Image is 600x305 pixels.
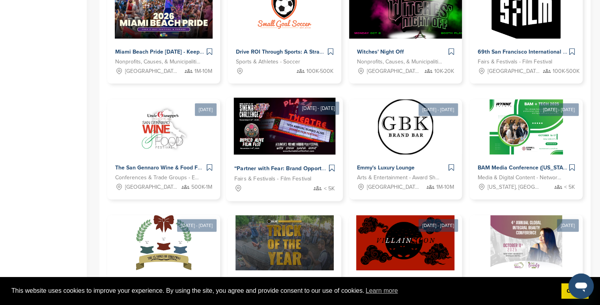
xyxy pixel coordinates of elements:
div: [DATE] - [DATE] [539,103,579,116]
div: [DATE] - [DATE] [419,103,458,116]
img: Sponsorpitch & [356,215,454,270]
span: Nonprofits, Causes, & Municipalities - Diversity, Equity and Inclusion [115,58,200,66]
span: [GEOGRAPHIC_DATA], [GEOGRAPHIC_DATA] [367,67,420,76]
a: learn more about cookies [364,285,399,297]
span: 10K-20K [434,67,454,76]
span: Fairs & Festivals - Film Festival [234,175,312,184]
span: [GEOGRAPHIC_DATA], [GEOGRAPHIC_DATA] [125,183,178,192]
span: Nonprofits, Causes, & Municipalities - Health and Wellness [357,58,442,66]
div: [DATE] - [DATE] [298,102,339,115]
a: [DATE] Sponsorpitch & The San Gennaro Wine & Food Festival Conferences & Trade Groups - Entertain... [107,87,220,199]
span: 69th San Francisco International Film Festival [478,48,596,55]
span: This website uses cookies to improve your experience. By using the site, you agree and provide co... [11,285,555,297]
img: Sponsorpitch & [490,215,562,270]
span: Drive ROI Through Sports: A Strategic Investment Opportunity [236,48,394,55]
img: Sponsorpitch & [133,99,195,154]
span: The San Gennaro Wine & Food Festival [115,164,215,171]
span: 500K-1M [191,183,212,192]
a: [DATE] - [DATE] Sponsorpitch & BAM Media Conference ([US_STATE]) - Business and Technical Media M... [470,87,583,199]
span: 1M-10M [194,67,212,76]
a: dismiss cookie message [561,283,589,299]
span: Miami Beach Pride [DATE] - Keep PRIDE Alive [115,48,232,55]
a: [DATE] - [DATE] Sponsorpitch & “Partner with Fear: Brand Opportunities at the Buried Alive Film F... [226,85,343,201]
span: 1M-10M [436,183,454,192]
span: Fairs & Festivals - Film Festival [478,58,552,66]
span: 100K-500K [553,67,579,76]
img: Sponsorpitch & [236,215,334,270]
span: < 5K [324,184,335,193]
iframe: Button to launch messaging window [568,273,594,299]
img: Sponsorpitch & [378,99,433,154]
span: Media & Digital Content - Networking [478,173,563,182]
div: [DATE] [195,103,217,116]
span: [GEOGRAPHIC_DATA], [GEOGRAPHIC_DATA] [367,183,420,192]
span: Witches' Night Off [357,48,404,55]
span: [US_STATE], [GEOGRAPHIC_DATA] [488,183,541,192]
img: Sponsorpitch & [136,215,191,270]
span: 100K-500K [307,67,333,76]
span: “Partner with Fear: Brand Opportunities at the Buried Alive Film Festival” [234,165,429,172]
span: [GEOGRAPHIC_DATA], [GEOGRAPHIC_DATA] [488,67,541,76]
span: Arts & Entertainment - Award Show [357,173,442,182]
span: Emmy's Luxury Lounge [357,164,415,171]
span: Sports & Athletes - Soccer [236,58,300,66]
img: Sponsorpitch & [234,98,336,155]
span: Conferences & Trade Groups - Entertainment [115,173,200,182]
span: < 5K [564,183,575,192]
div: [DATE] - [DATE] [177,219,217,232]
div: [DATE] - [DATE] [419,219,458,232]
span: [GEOGRAPHIC_DATA], [GEOGRAPHIC_DATA] [125,67,178,76]
a: [DATE] - [DATE] Sponsorpitch & Emmy's Luxury Lounge Arts & Entertainment - Award Show [GEOGRAPHIC... [349,87,462,199]
div: [DATE] [557,219,579,232]
img: Sponsorpitch & [490,99,563,154]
